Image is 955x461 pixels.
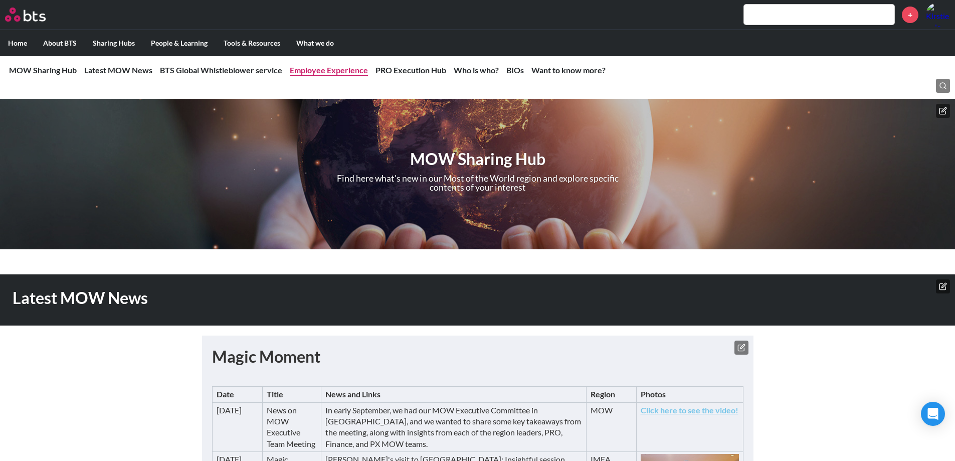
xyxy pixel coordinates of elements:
[586,402,636,452] td: MOW
[212,346,743,368] h1: Magic Moment
[591,389,615,399] strong: Region
[926,3,950,27] img: Kirstie Odonnell
[160,65,282,75] a: BTS Global Whistleblower service
[217,389,234,399] strong: Date
[212,402,262,452] td: [DATE]
[734,341,748,355] button: Edit text box
[84,65,152,75] a: Latest MOW News
[290,65,368,75] a: Employee Experience
[326,174,630,192] p: Find here what's new in our Most of the World region and explore specific contents of your interest
[936,104,950,118] button: Edit hero
[506,65,524,75] a: BIOs
[5,8,64,22] a: Go home
[85,30,143,56] label: Sharing Hubs
[321,402,586,452] td: In early September, we had our MOW Executive Committee in [GEOGRAPHIC_DATA], and we wanted to sha...
[143,30,216,56] label: People & Learning
[531,65,606,75] a: Want to know more?
[9,65,77,75] a: MOW Sharing Hub
[641,389,666,399] strong: Photos
[5,8,46,22] img: BTS Logo
[288,148,667,171] h1: MOW Sharing Hub
[926,3,950,27] a: Profile
[288,30,342,56] label: What we do
[375,65,446,75] a: PRO Execution Hub
[35,30,85,56] label: About BTS
[902,7,918,23] a: +
[216,30,288,56] label: Tools & Resources
[454,65,499,75] a: Who is who?
[936,279,950,293] button: Edit hero
[921,402,945,426] div: Open Intercom Messenger
[641,405,738,415] a: Click here to see the video!
[267,389,283,399] strong: Title
[13,287,663,310] h1: Latest MOW News
[262,402,321,452] td: News on MOW Executive Team Meeting
[325,389,380,399] strong: News and Links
